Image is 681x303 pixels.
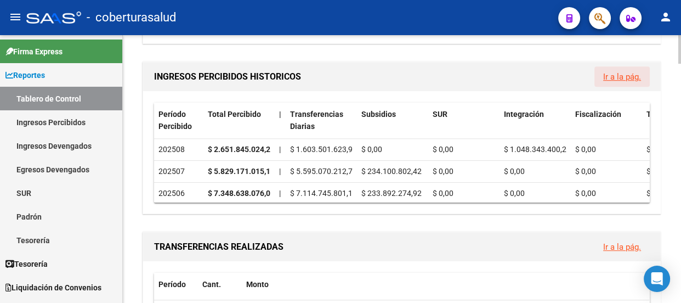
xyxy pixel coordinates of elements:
[504,167,525,176] span: $ 0,00
[504,110,544,119] span: Integración
[646,189,667,198] span: $ 0,00
[279,167,281,176] span: |
[361,167,422,176] span: $ 234.100.802,42
[279,110,281,119] span: |
[279,145,281,154] span: |
[504,145,571,154] span: $ 1.048.343.400,23
[603,242,641,252] a: Ir a la pág.
[208,145,275,154] strong: $ 2.651.845.024,20
[202,280,221,289] span: Cant.
[575,145,596,154] span: $ 0,00
[154,103,203,139] datatable-header-cell: Período Percibido
[158,187,199,200] div: 202506
[433,110,447,119] span: SUR
[433,189,453,198] span: $ 0,00
[286,103,357,139] datatable-header-cell: Transferencias Diarias
[5,46,63,58] span: Firma Express
[361,189,422,198] span: $ 233.892.274,92
[594,66,650,87] button: Ir a la pág.
[208,110,261,119] span: Total Percibido
[158,110,192,131] span: Período Percibido
[571,103,642,139] datatable-header-cell: Fiscalización
[646,167,667,176] span: $ 0,00
[290,145,357,154] span: $ 1.603.501.623,97
[5,258,48,270] span: Tesorería
[433,145,453,154] span: $ 0,00
[504,189,525,198] span: $ 0,00
[290,110,343,131] span: Transferencias Diarias
[575,110,621,119] span: Fiscalización
[242,273,642,296] datatable-header-cell: Monto
[361,145,382,154] span: $ 0,00
[361,110,396,119] span: Subsidios
[275,103,286,139] datatable-header-cell: |
[208,189,275,198] strong: $ 7.348.638.076,09
[9,10,22,24] mat-icon: menu
[203,103,275,139] datatable-header-cell: Total Percibido
[428,103,500,139] datatable-header-cell: SUR
[158,165,199,178] div: 202507
[5,69,45,81] span: Reportes
[659,10,672,24] mat-icon: person
[279,189,281,198] span: |
[87,5,176,30] span: - coberturasalud
[5,282,101,294] span: Liquidación de Convenios
[646,145,667,154] span: $ 0,00
[644,266,670,292] div: Open Intercom Messenger
[208,167,275,176] strong: $ 5.829.171.015,12
[198,273,242,296] datatable-header-cell: Cant.
[357,103,428,139] datatable-header-cell: Subsidios
[290,167,357,176] span: $ 5.595.070.212,70
[290,189,357,198] span: $ 7.114.745.801,17
[575,167,596,176] span: $ 0,00
[154,273,198,296] datatable-header-cell: Período
[594,237,650,257] button: Ir a la pág.
[154,71,301,82] span: INGRESOS PERCIBIDOS HISTORICOS
[246,280,269,289] span: Monto
[158,280,186,289] span: Período
[154,242,283,252] span: TRANSFERENCIAS REALIZADAS
[575,189,596,198] span: $ 0,00
[500,103,571,139] datatable-header-cell: Integración
[433,167,453,176] span: $ 0,00
[158,143,199,156] div: 202508
[603,72,641,82] a: Ir a la pág.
